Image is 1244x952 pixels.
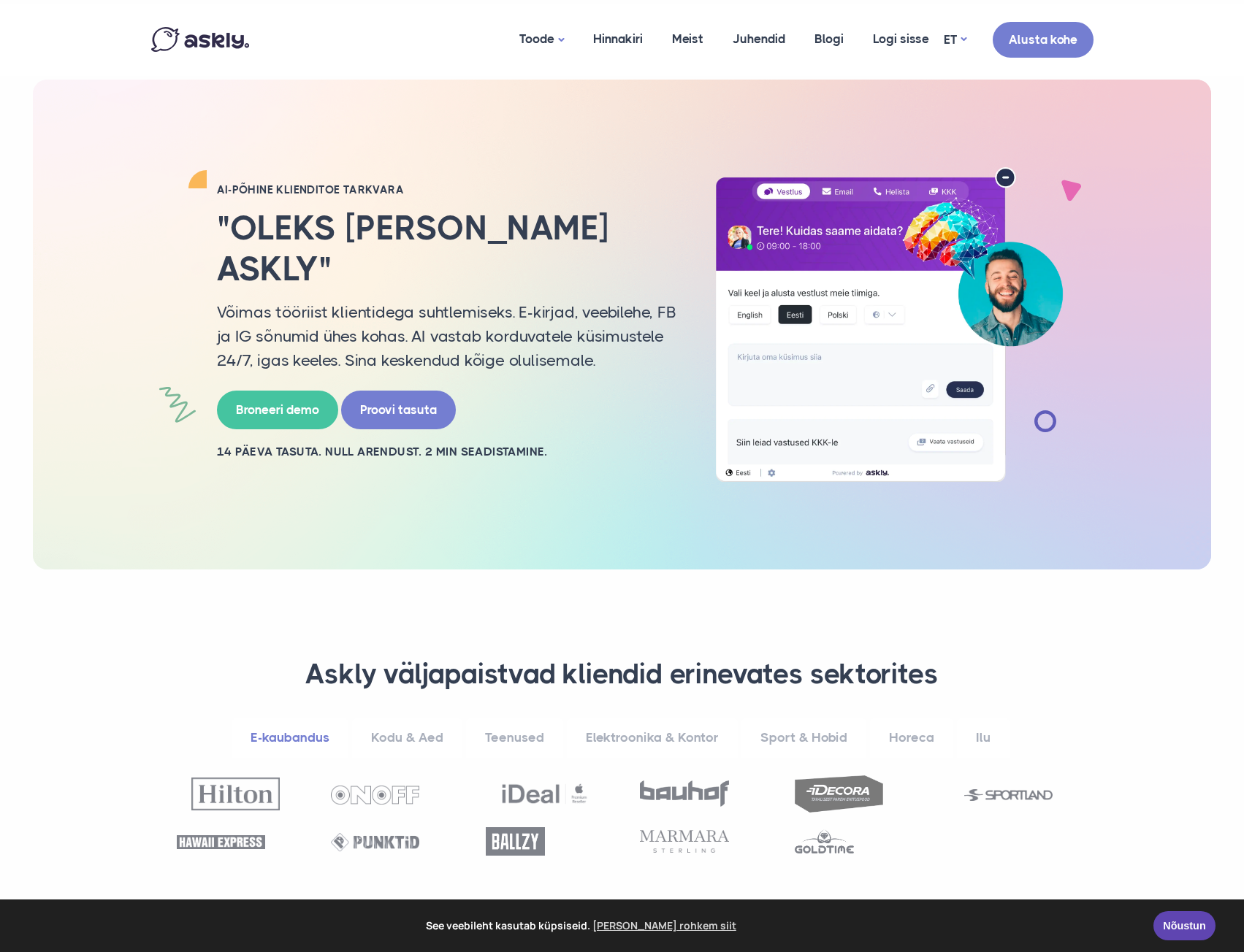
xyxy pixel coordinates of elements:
img: Punktid [331,833,419,851]
img: Ideal [500,777,589,810]
a: learn more about cookies [590,915,739,937]
a: Elektroonika & Kontor [567,718,738,758]
a: Kodu & Aed [352,718,462,758]
a: Meist [657,4,718,74]
a: Proovi tasuta [341,391,456,429]
img: Sportland [964,789,1053,801]
a: Juhendid [718,4,800,74]
a: Ilu [957,718,1010,758]
a: Alusta kohe [993,22,1094,58]
img: Goldtime [795,829,854,853]
h3: Askly väljapaistvad kliendid erinevates sektorites [169,657,1075,692]
img: Hawaii Express [177,835,265,849]
h2: 14 PÄEVA TASUTA. NULL ARENDUST. 2 MIN SEADISTAMINE. [217,444,677,460]
img: AI multilingual chat [699,167,1079,483]
img: OnOff [331,786,419,805]
img: Ballzy [486,827,545,856]
h2: AI-PÕHINE KLIENDITOE TARKVARA [217,183,677,197]
span: See veebileht kasutab küpsiseid. [21,915,1143,937]
img: Marmara Sterling [640,830,728,853]
a: Nõustun [1153,911,1216,940]
a: ET [944,29,966,50]
img: Askly [151,27,249,52]
a: Logi sisse [858,4,944,74]
a: Sport & Hobid [741,718,866,758]
img: Hilton [191,778,280,810]
h2: "Oleks [PERSON_NAME] Askly" [217,208,677,288]
a: Horeca [870,718,953,758]
a: Blogi [800,4,858,74]
img: Bauhof [640,780,728,807]
a: Toode [505,4,579,76]
a: Hinnakiri [579,4,657,74]
a: Broneeri demo [217,391,338,429]
a: E-kaubandus [232,718,348,758]
a: Teenused [466,718,563,758]
p: Võimas tööriist klientidega suhtlemiseks. E-kirjad, veebilehe, FB ja IG sõnumid ühes kohas. AI va... [217,300,677,372]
